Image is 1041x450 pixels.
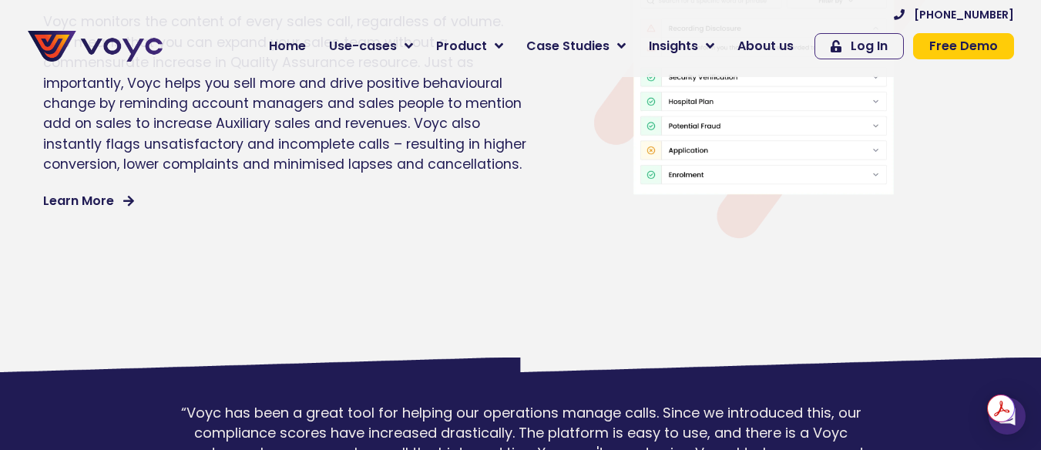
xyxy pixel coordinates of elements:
span: Job title [204,125,257,143]
a: Use-cases [317,31,425,62]
span: Use-cases [329,37,397,55]
img: voyc-full-logo [28,31,163,62]
a: Log In [814,33,904,59]
span: Case Studies [526,37,609,55]
a: Free Demo [913,33,1014,59]
span: [PHONE_NUMBER] [914,9,1014,20]
a: [PHONE_NUMBER] [894,9,1014,20]
a: Privacy Policy [317,321,390,336]
a: Product [425,31,515,62]
a: Learn More [43,195,134,207]
span: About us [737,37,794,55]
span: Product [436,37,487,55]
a: Home [257,31,317,62]
a: Case Studies [515,31,637,62]
a: Insights [637,31,726,62]
span: Free Demo [929,40,998,52]
span: Home [269,37,306,55]
span: Phone [204,62,243,79]
a: About us [726,31,805,62]
span: Log In [851,40,888,52]
span: Insights [649,37,698,55]
span: Learn More [43,195,114,207]
p: Voyc monitors the content of every sales call, regardless of volume. This means that you can expa... [43,12,529,174]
